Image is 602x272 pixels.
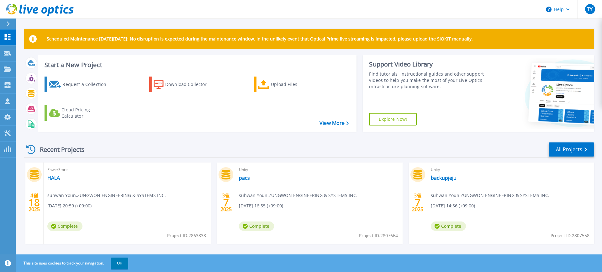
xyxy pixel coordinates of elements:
div: Support Video Library [369,60,487,68]
span: 7 [223,200,229,205]
span: Project ID: 2807558 [551,232,589,239]
a: All Projects [549,142,594,157]
span: Unity [431,166,590,173]
span: TY [587,7,593,12]
span: Complete [239,221,274,231]
span: [DATE] 14:56 (+09:00) [431,202,475,209]
span: PowerStore [47,166,207,173]
span: Unity [239,166,399,173]
a: Explore Now! [369,113,417,125]
div: 4월 2025 [28,191,40,214]
div: Cloud Pricing Calculator [61,107,112,119]
span: suhwan Youn , ZUNGWON ENGINEERING & SYSTEMS INC. [239,192,357,199]
span: [DATE] 16:55 (+09:00) [239,202,283,209]
span: This site uses cookies to track your navigation. [17,258,128,269]
a: Download Collector [149,77,219,92]
span: [DATE] 20:59 (+09:00) [47,202,92,209]
button: OK [111,258,128,269]
div: Find tutorials, instructional guides and other support videos to help you make the most of your L... [369,71,487,90]
span: Project ID: 2863838 [167,232,206,239]
div: 3월 2025 [412,191,424,214]
span: suhwan Youn , ZUNGWON ENGINEERING & SYSTEMS INC. [431,192,549,199]
a: View More [319,120,349,126]
span: Complete [47,221,82,231]
p: Scheduled Maintenance [DATE][DATE]: No disruption is expected during the maintenance window. In t... [47,36,473,41]
span: 18 [29,200,40,205]
div: Request a Collection [62,78,113,91]
div: Download Collector [165,78,215,91]
a: HALA [47,175,60,181]
a: Request a Collection [45,77,114,92]
span: 7 [415,200,420,205]
span: suhwan Youn , ZUNGWON ENGINEERING & SYSTEMS INC. [47,192,166,199]
a: Cloud Pricing Calculator [45,105,114,121]
a: pacs [239,175,250,181]
span: Complete [431,221,466,231]
div: Recent Projects [24,142,93,157]
a: backupjeju [431,175,457,181]
div: Upload Files [271,78,321,91]
h3: Start a New Project [45,61,349,68]
span: Project ID: 2807664 [359,232,398,239]
div: 3월 2025 [220,191,232,214]
a: Upload Files [254,77,324,92]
